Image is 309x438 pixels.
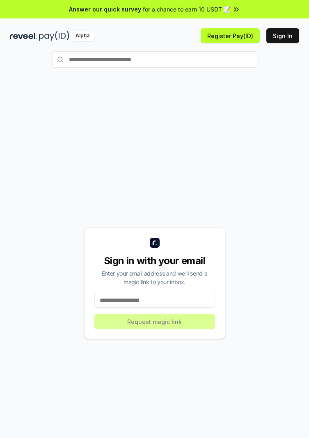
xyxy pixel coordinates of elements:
[69,5,141,14] span: Answer our quick survey
[143,5,231,14] span: for a chance to earn 10 USDT 📝
[201,28,260,43] button: Register Pay(ID)
[150,238,160,248] img: logo_small
[10,31,37,41] img: reveel_dark
[266,28,299,43] button: Sign In
[94,269,215,286] div: Enter your email address and we’ll send a magic link to your inbox.
[94,254,215,267] div: Sign in with your email
[39,31,69,41] img: pay_id
[71,31,94,41] div: Alpha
